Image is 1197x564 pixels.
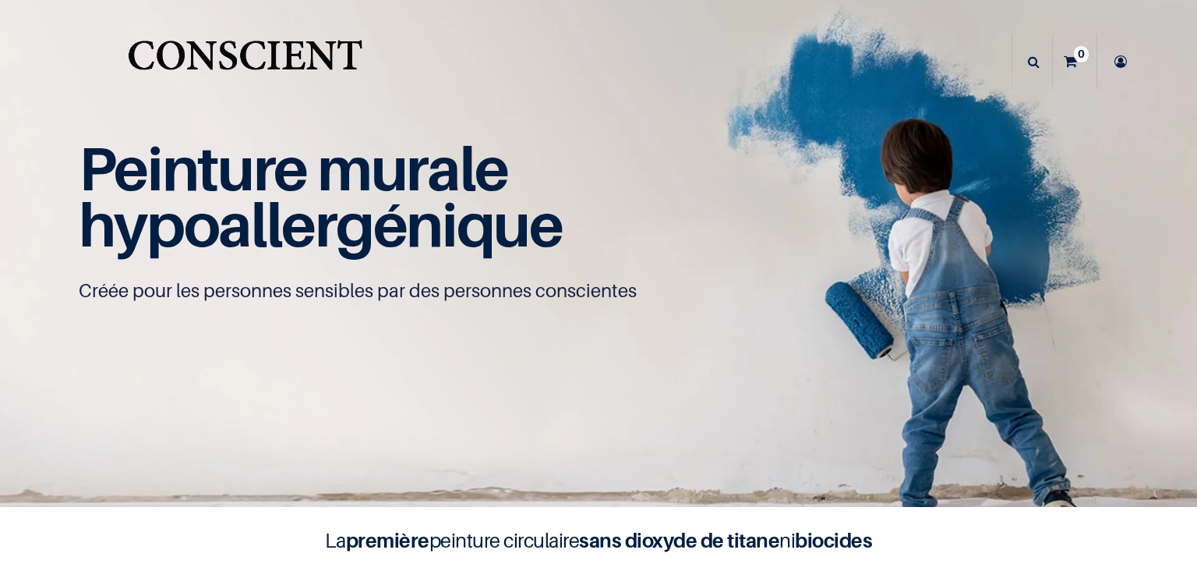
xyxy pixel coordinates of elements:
[346,528,429,552] b: première
[287,526,910,555] h4: La peinture circulaire ni
[125,31,365,93] img: Conscient
[1053,34,1096,89] a: 0
[125,31,365,93] a: Logo of Conscient
[795,528,872,552] b: biocides
[79,132,508,204] span: Peinture murale
[579,528,779,552] b: sans dioxyde de titane
[79,188,563,261] span: hypoallergénique
[79,278,1118,303] p: Créée pour les personnes sensibles par des personnes conscientes
[1074,46,1089,62] sup: 0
